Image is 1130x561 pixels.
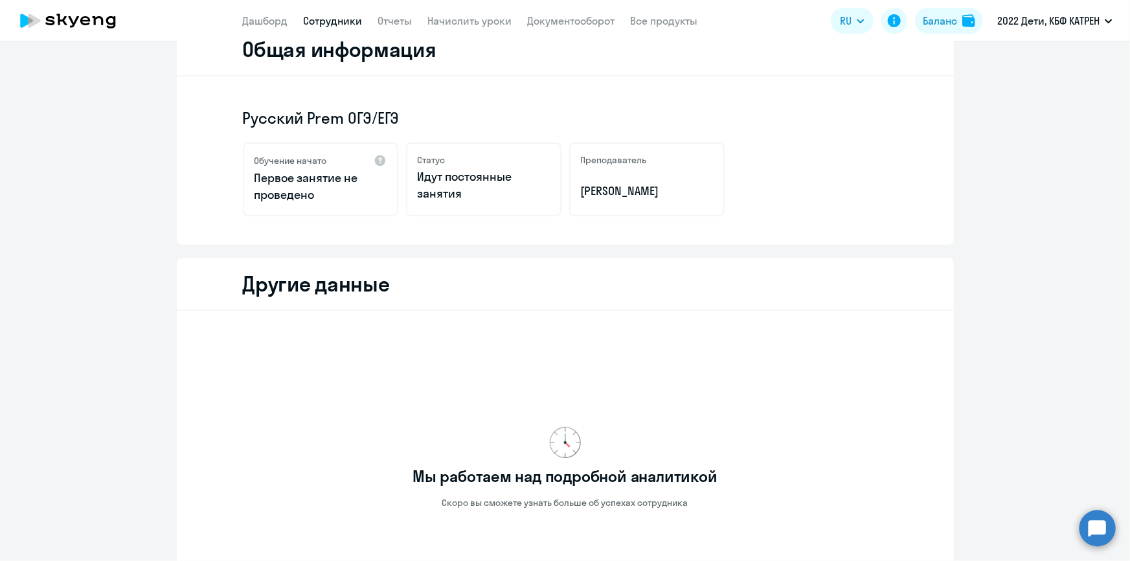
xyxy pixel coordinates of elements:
[243,271,390,297] h2: Другие данные
[631,14,698,27] a: Все продукты
[418,154,446,166] h5: Статус
[550,427,581,458] img: clock
[923,13,957,29] div: Баланс
[581,154,647,166] h5: Преподаватель
[254,170,387,203] p: Первое занятие не проведено
[997,13,1100,29] p: 2022 Дети, КБФ КАТРЕН
[254,155,327,166] h5: Обучение начато
[428,14,512,27] a: Начислить уроки
[304,14,363,27] a: Сотрудники
[243,36,436,62] h2: Общая информация
[831,8,874,34] button: RU
[581,183,713,200] p: [PERSON_NAME]
[243,14,288,27] a: Дашборд
[840,13,852,29] span: RU
[915,8,983,34] button: Балансbalance
[991,5,1119,36] button: 2022 Дети, КБФ КАТРЕН
[378,14,412,27] a: Отчеты
[243,108,400,128] span: Русский Prem ОГЭ/ЕГЭ
[412,466,718,487] h2: Мы работаем над подробной аналитикой
[418,168,550,202] p: Идут постоянные занятия
[528,14,615,27] a: Документооборот
[962,14,975,27] img: balance
[442,497,688,509] p: Скоро вы сможете узнать больше об успехах сотрудника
